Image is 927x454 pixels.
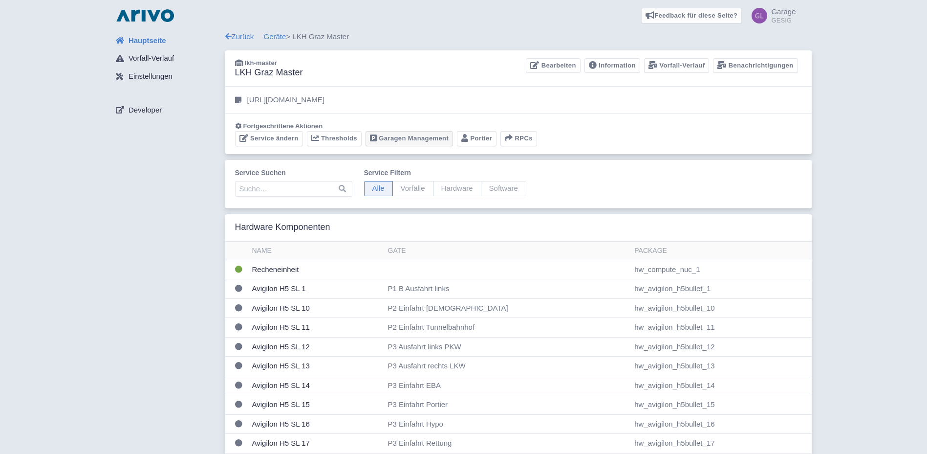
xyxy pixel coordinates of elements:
a: Vorfall-Verlauf [644,58,709,73]
a: Thresholds [307,131,362,146]
th: Gate [384,242,631,260]
td: Avigilon H5 SL 16 [248,414,384,434]
a: Hauptseite [108,31,225,50]
td: hw_avigilon_h5bullet_13 [630,357,811,376]
a: Benachrichtigungen [713,58,798,73]
div: > LKH Graz Master [225,31,812,43]
small: GESIG [771,17,796,23]
span: Hauptseite [129,35,166,46]
a: Portier [457,131,496,146]
a: Einstellungen [108,68,225,86]
span: Vorfälle [392,181,433,196]
span: Developer [129,105,162,116]
td: P2 Einfahrt [DEMOGRAPHIC_DATA] [384,298,631,318]
span: Vorfall-Verlauf [129,53,174,64]
span: Hardware [433,181,481,196]
a: Garage GESIG [746,8,796,23]
span: Software [481,181,526,196]
th: Name [248,242,384,260]
td: P3 Einfahrt Hypo [384,414,631,434]
a: Feedback für diese Seite? [641,8,742,23]
td: Avigilon H5 SL 12 [248,337,384,357]
a: Garagen Management [366,131,453,146]
td: hw_avigilon_h5bullet_12 [630,337,811,357]
a: Developer [108,101,225,119]
td: Avigilon H5 SL 17 [248,434,384,454]
span: Fortgeschrittene Aktionen [243,122,323,130]
img: logo [114,8,176,23]
td: hw_avigilon_h5bullet_15 [630,395,811,415]
td: P3 Einfahrt EBA [384,376,631,395]
input: Suche… [235,181,352,197]
p: [URL][DOMAIN_NAME] [247,94,324,106]
td: Recheneinheit [248,260,384,279]
label: Service suchen [235,168,352,178]
td: Avigilon H5 SL 13 [248,357,384,376]
td: Avigilon H5 SL 14 [248,376,384,395]
label: Service filtern [364,168,526,178]
td: P3 Ausfahrt links PKW [384,337,631,357]
td: hw_avigilon_h5bullet_17 [630,434,811,454]
span: Garage [771,7,796,16]
span: Einstellungen [129,71,172,82]
td: hw_avigilon_h5bullet_11 [630,318,811,338]
button: RPCs [500,131,537,146]
a: Zurück [225,32,254,41]
td: hw_avigilon_h5bullet_16 [630,414,811,434]
td: Avigilon H5 SL 11 [248,318,384,338]
a: Geräte [264,32,286,41]
td: Avigilon H5 SL 10 [248,298,384,318]
span: lkh-master [245,59,277,67]
h3: LKH Graz Master [235,68,303,78]
td: P1 B Ausfahrt links [384,279,631,299]
td: Avigilon H5 SL 1 [248,279,384,299]
a: Vorfall-Verlauf [108,49,225,68]
span: Alle [364,181,393,196]
td: P3 Einfahrt Portier [384,395,631,415]
th: Package [630,242,811,260]
td: P3 Ausfahrt rechts LKW [384,357,631,376]
td: P3 Einfahrt Rettung [384,434,631,454]
td: hw_avigilon_h5bullet_10 [630,298,811,318]
td: hw_avigilon_h5bullet_14 [630,376,811,395]
a: Bearbeiten [526,58,580,73]
td: hw_avigilon_h5bullet_1 [630,279,811,299]
td: P2 Einfahrt Tunnelbahnhof [384,318,631,338]
a: Information [584,58,640,73]
td: Avigilon H5 SL 15 [248,395,384,415]
td: hw_compute_nuc_1 [630,260,811,279]
h3: Hardware Komponenten [235,222,330,233]
a: Service ändern [235,131,303,146]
